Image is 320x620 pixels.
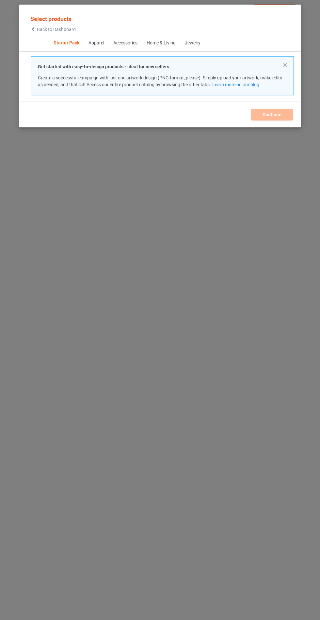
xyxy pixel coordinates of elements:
[38,75,282,87] span: Create a successful campaign with just one artwork design (PNG format, please). Simply upload you...
[37,27,76,32] span: Back to Dashboard
[184,40,200,46] div: Jewelry
[30,15,72,22] span: Select products
[49,35,84,51] span: Starter Pack
[146,40,175,46] div: Home & Living
[212,82,260,87] a: Learn more on our blog.
[38,64,169,69] strong: Get started with easy-to-design products - ideal for new sellers
[88,40,104,46] div: Apparel
[113,40,137,46] div: Accessories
